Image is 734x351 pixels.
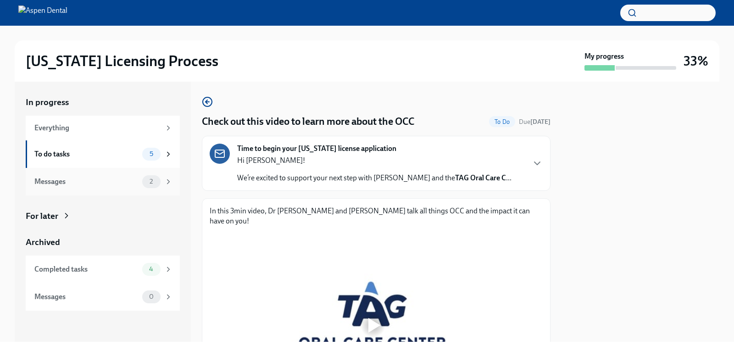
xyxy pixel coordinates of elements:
[34,177,139,187] div: Messages
[26,236,180,248] a: Archived
[144,266,159,273] span: 4
[684,53,708,69] h3: 33%
[455,173,506,182] strong: TAG Oral Care C
[237,144,396,154] strong: Time to begin your [US_STATE] license application
[34,149,139,159] div: To do tasks
[26,210,180,222] a: For later
[26,116,180,140] a: Everything
[202,115,414,128] h4: Check out this video to learn more about the OCC
[26,96,180,108] a: In progress
[144,293,159,300] span: 0
[519,118,550,126] span: Due
[237,156,512,166] p: Hi [PERSON_NAME]!
[26,210,58,222] div: For later
[144,150,159,157] span: 5
[144,178,158,185] span: 2
[584,51,624,61] strong: My progress
[34,292,139,302] div: Messages
[26,283,180,311] a: Messages0
[530,118,550,126] strong: [DATE]
[519,117,550,126] span: October 19th, 2025 13:00
[34,264,139,274] div: Completed tasks
[489,118,515,125] span: To Do
[210,206,543,226] p: In this 3min video, Dr [PERSON_NAME] and [PERSON_NAME] talk all things OCC and the impact it can ...
[26,168,180,195] a: Messages2
[18,6,67,20] img: Aspen Dental
[237,173,512,183] p: We’re excited to support your next step with [PERSON_NAME] and the ...
[34,123,161,133] div: Everything
[26,52,218,70] h2: [US_STATE] Licensing Process
[26,256,180,283] a: Completed tasks4
[26,140,180,168] a: To do tasks5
